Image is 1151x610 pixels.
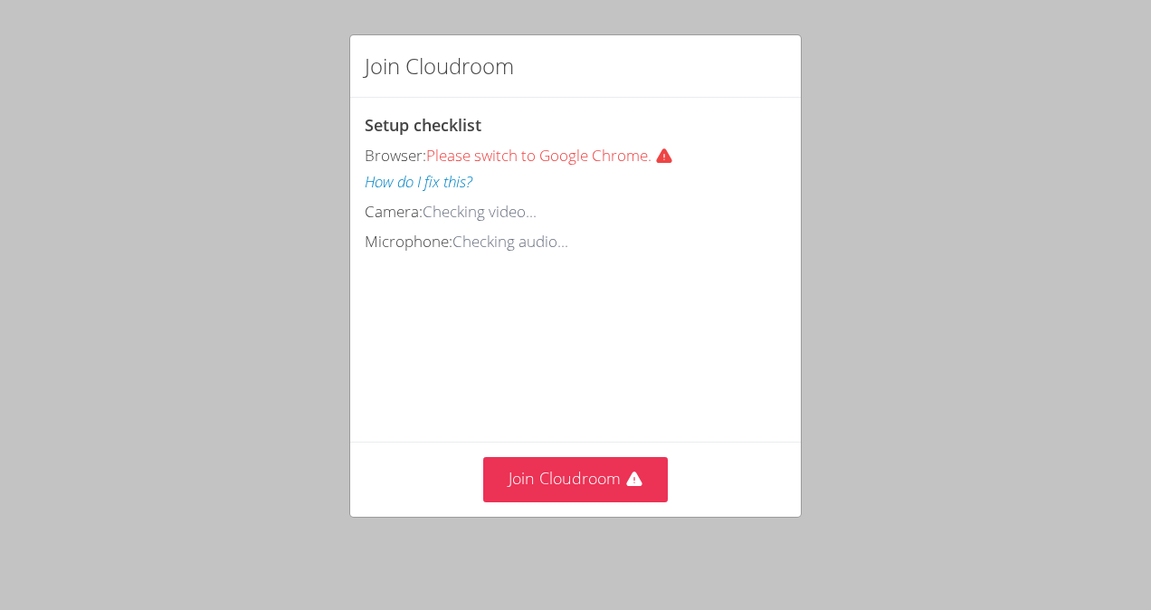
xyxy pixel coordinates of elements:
button: Join Cloudroom [483,457,669,501]
span: Please switch to Google Chrome. [426,145,680,166]
button: How do I fix this? [365,169,472,195]
span: Setup checklist [365,114,481,136]
span: Microphone: [365,231,452,252]
span: Camera: [365,201,423,222]
span: Checking audio... [452,231,568,252]
span: Browser: [365,145,426,166]
span: Checking video... [423,201,537,222]
h2: Join Cloudroom [365,50,514,82]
